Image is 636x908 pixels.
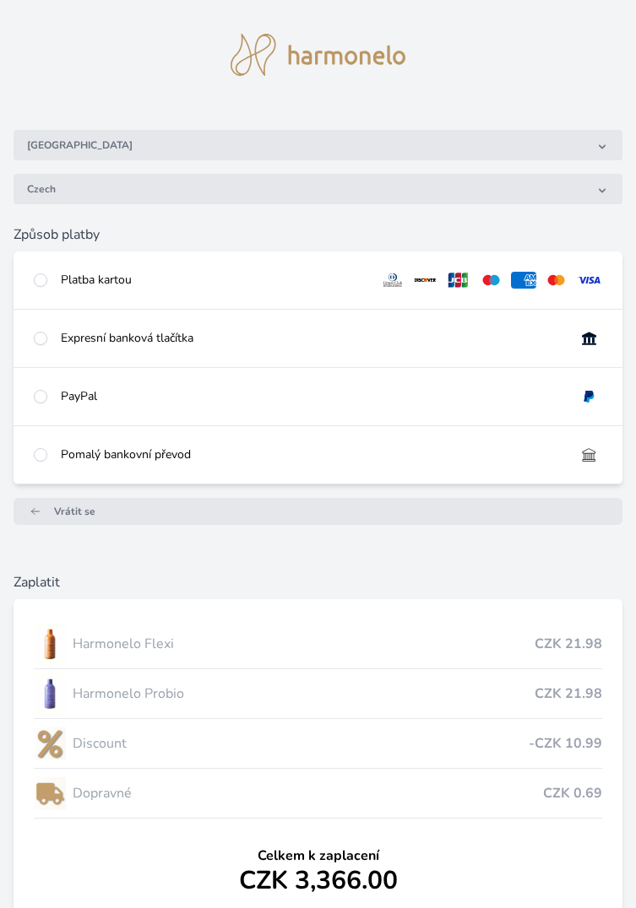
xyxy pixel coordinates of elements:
[14,174,622,204] button: Czech
[34,772,66,814] img: delivery-lo.png
[231,34,406,76] img: logo.svg
[61,272,367,289] div: Platba kartou
[576,388,602,405] img: paypal.svg
[511,272,537,289] img: amex.svg
[543,272,569,289] img: mc.svg
[14,224,622,245] h6: Způsob platby
[73,733,529,754] span: Discount
[54,505,95,518] span: Vrátit se
[34,722,66,765] img: discount-lo.png
[412,272,438,289] img: discover.svg
[34,673,66,715] img: CLEAN_PROBIO_se_stinem_x-lo.jpg
[543,783,602,803] span: CZK 0.69
[239,866,398,896] span: CZK 3,366.00
[535,634,602,654] span: CZK 21.98
[576,446,602,463] img: bankTransfer_IBAN.svg
[27,138,592,152] span: [GEOGRAPHIC_DATA]
[576,272,602,289] img: visa.svg
[535,684,602,704] span: CZK 21.98
[73,684,535,704] span: Harmonelo Probio
[380,272,406,289] img: diners.svg
[73,783,543,803] span: Dopravné
[34,623,66,665] img: CLEAN_FLEXI_se_stinem_x-hi_(1)-lo.jpg
[529,733,602,754] span: -CZK 10.99
[73,634,535,654] span: Harmonelo Flexi
[14,130,622,160] button: [GEOGRAPHIC_DATA]
[478,272,504,289] img: maestro.svg
[61,388,563,405] div: PayPal
[14,498,622,525] a: Vrátit se
[576,330,602,347] img: onlineBanking_CZ.svg
[445,272,471,289] img: jcb.svg
[27,182,592,196] span: Czech
[61,446,563,463] div: Pomalý bankovní převod
[14,572,622,592] h6: Zaplatit
[258,846,379,866] span: Celkem k zaplacení
[61,330,563,347] div: Expresní banková tlačítka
